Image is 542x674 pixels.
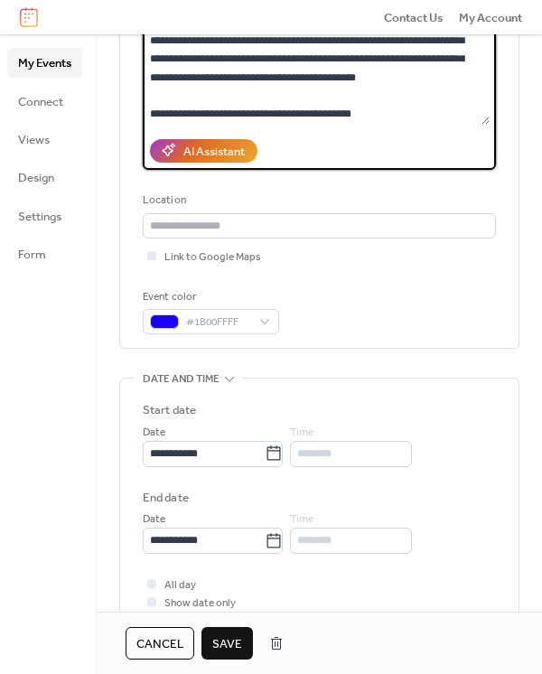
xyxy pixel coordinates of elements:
[164,248,261,267] span: Link to Google Maps
[459,8,522,26] a: My Account
[7,48,82,77] a: My Events
[7,201,82,230] a: Settings
[143,510,165,529] span: Date
[150,139,257,163] button: AI Assistant
[290,424,313,442] span: Time
[18,93,63,111] span: Connect
[143,192,492,210] div: Location
[143,401,196,419] div: Start date
[384,9,444,27] span: Contact Us
[186,314,250,332] span: #1B00FFFF
[164,576,196,594] span: All day
[18,246,46,264] span: Form
[164,594,236,613] span: Show date only
[7,163,82,192] a: Design
[18,131,50,149] span: Views
[143,424,165,442] span: Date
[18,169,54,187] span: Design
[183,143,245,161] div: AI Assistant
[201,627,253,660] button: Save
[143,370,220,388] span: Date and time
[384,8,444,26] a: Contact Us
[212,635,242,653] span: Save
[7,125,82,154] a: Views
[126,627,194,660] button: Cancel
[459,9,522,27] span: My Account
[18,208,61,226] span: Settings
[18,54,71,72] span: My Events
[7,239,82,268] a: Form
[20,7,38,27] img: logo
[136,635,183,653] span: Cancel
[7,87,82,116] a: Connect
[290,510,313,529] span: Time
[143,489,189,507] div: End date
[143,288,276,306] div: Event color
